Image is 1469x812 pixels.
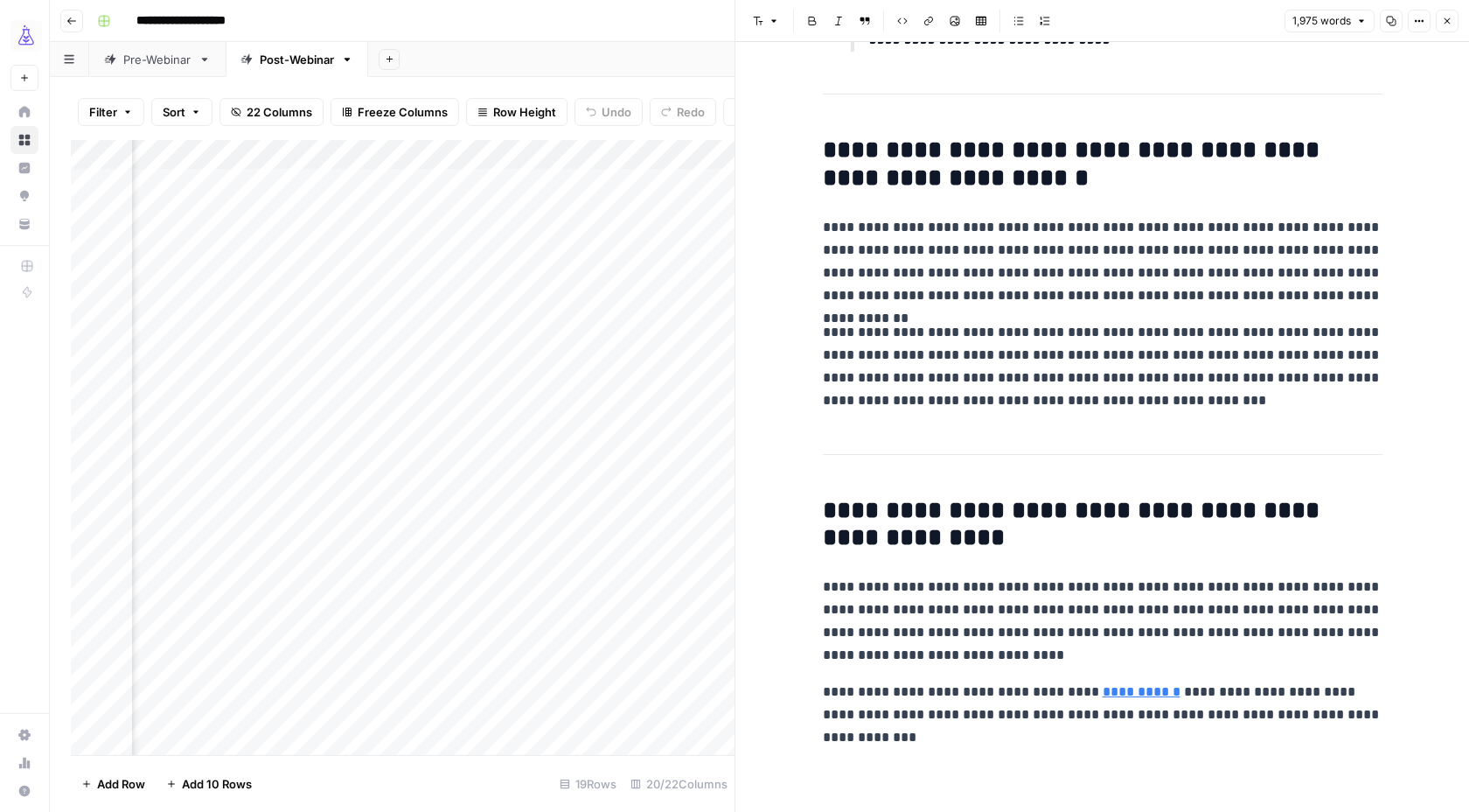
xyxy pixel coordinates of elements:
[163,103,185,121] span: Sort
[623,770,734,798] div: 20/22 Columns
[226,42,368,77] a: Post-Webinar
[78,98,144,126] button: Filter
[10,210,38,238] a: Your Data
[10,98,38,126] a: Home
[10,126,38,154] a: Browse
[10,20,42,52] img: AirOps Growth Logo
[89,42,226,77] a: Pre-Webinar
[602,103,631,121] span: Undo
[10,777,38,805] button: Help + Support
[182,775,252,793] span: Add 10 Rows
[331,98,459,126] button: Freeze Columns
[574,98,643,126] button: Undo
[151,98,212,126] button: Sort
[1292,13,1351,29] span: 1,975 words
[10,14,38,58] button: Workspace: AirOps Growth
[493,103,556,121] span: Row Height
[1285,10,1375,32] button: 1,975 words
[123,51,191,68] div: Pre-Webinar
[71,770,156,798] button: Add Row
[10,182,38,210] a: Opportunities
[219,98,324,126] button: 22 Columns
[260,51,334,68] div: Post-Webinar
[10,749,38,777] a: Usage
[156,770,262,798] button: Add 10 Rows
[89,103,117,121] span: Filter
[553,770,623,798] div: 19 Rows
[466,98,567,126] button: Row Height
[247,103,312,121] span: 22 Columns
[650,98,716,126] button: Redo
[10,721,38,749] a: Settings
[358,103,448,121] span: Freeze Columns
[97,775,145,793] span: Add Row
[10,154,38,182] a: Insights
[677,103,705,121] span: Redo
